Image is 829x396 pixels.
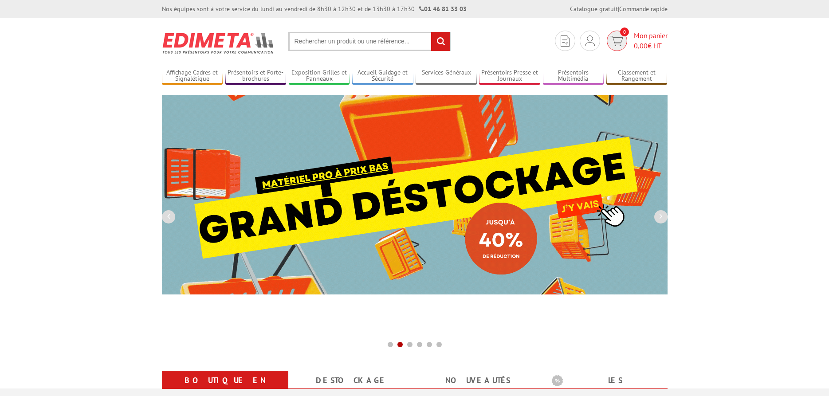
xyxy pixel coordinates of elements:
span: 0,00 [634,41,648,50]
strong: 01 46 81 33 03 [419,5,467,13]
img: devis rapide [585,35,595,46]
a: Classement et Rangement [606,69,668,83]
div: Nos équipes sont à votre service du lundi au vendredi de 8h30 à 12h30 et de 13h30 à 17h30 [162,4,467,13]
span: 0 [620,27,629,36]
a: Accueil Guidage et Sécurité [352,69,413,83]
a: Destockage [299,372,404,388]
span: Mon panier [634,31,668,51]
a: Services Généraux [416,69,477,83]
a: Présentoirs Presse et Journaux [479,69,540,83]
a: Exposition Grilles et Panneaux [289,69,350,83]
a: devis rapide 0 Mon panier 0,00€ HT [605,31,668,51]
a: nouveautés [425,372,530,388]
img: devis rapide [561,35,570,47]
b: Les promotions [552,372,663,390]
span: € HT [634,41,668,51]
a: Commande rapide [619,5,668,13]
input: rechercher [431,32,450,51]
div: | [570,4,668,13]
a: Présentoirs Multimédia [543,69,604,83]
a: Présentoirs et Porte-brochures [225,69,287,83]
img: Présentoir, panneau, stand - Edimeta - PLV, affichage, mobilier bureau, entreprise [162,27,275,59]
a: Affichage Cadres et Signalétique [162,69,223,83]
a: Catalogue gratuit [570,5,618,13]
input: Rechercher un produit ou une référence... [288,32,451,51]
img: devis rapide [610,36,623,46]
